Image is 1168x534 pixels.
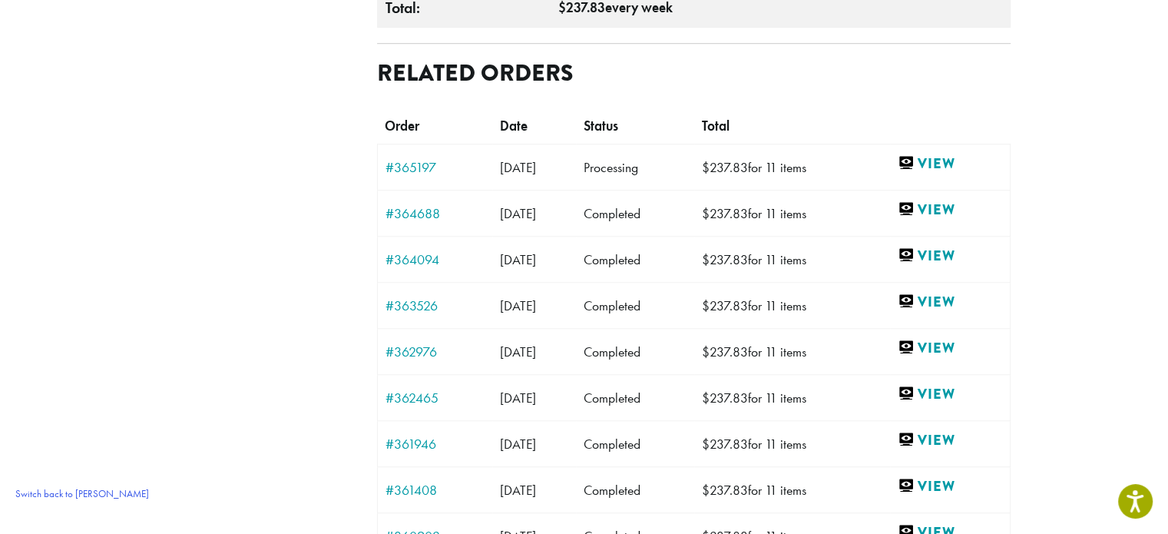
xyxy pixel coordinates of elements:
[385,437,485,451] a: View order number 361946
[702,436,710,453] span: $
[702,390,710,406] span: $
[377,59,573,87] h2: Related orders
[702,118,730,134] span: Total
[500,251,536,268] time: 1754970536
[694,421,890,467] td: for 11 items
[385,161,485,174] a: View order number 365197
[702,159,748,176] span: 237.83
[702,205,710,222] span: $
[898,200,1002,219] a: View
[576,421,694,467] td: Completed
[702,251,748,268] span: 237.83
[576,237,694,283] td: Completed
[694,467,890,513] td: for 11 items
[694,237,890,283] td: for 11 items
[702,390,748,406] span: 237.83
[898,154,1002,173] a: View
[694,191,890,237] td: for 11 items
[576,467,694,513] td: Completed
[576,375,694,421] td: Completed
[500,159,536,176] time: 1756180247
[898,430,1002,449] a: View
[385,483,485,497] a: View order number 361408
[576,191,694,237] td: Completed
[702,436,748,453] span: 237.83
[898,476,1002,496] a: View
[500,482,536,499] time: 1751946322
[385,391,485,405] a: View order number 362465
[500,297,536,314] time: 1754365715
[500,436,536,453] time: 1752551129
[385,345,485,359] a: View order number 362976
[898,338,1002,357] a: View
[702,343,710,360] span: $
[576,283,694,329] td: Completed
[702,251,710,268] span: $
[385,253,485,267] a: View order number 364094
[385,207,485,221] a: View order number 364688
[500,390,536,406] time: 1753156000
[898,384,1002,403] a: View
[385,299,485,313] a: View order number 363526
[702,205,748,222] span: 237.83
[898,246,1002,265] a: View
[702,482,748,499] span: 237.83
[584,118,618,134] span: Status
[702,159,710,176] span: $
[385,118,419,134] span: Order
[8,481,157,506] a: Switch back to [PERSON_NAME]
[576,144,694,191] td: Processing
[694,283,890,329] td: for 11 items
[694,329,890,375] td: for 11 items
[694,375,890,421] td: for 11 items
[702,343,748,360] span: 237.83
[702,297,748,314] span: 237.83
[500,205,536,222] time: 1755575351
[576,329,694,375] td: Completed
[702,482,710,499] span: $
[694,144,890,191] td: for 11 items
[500,118,528,134] span: Date
[898,292,1002,311] a: View
[702,297,710,314] span: $
[500,343,536,360] time: 1753760910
